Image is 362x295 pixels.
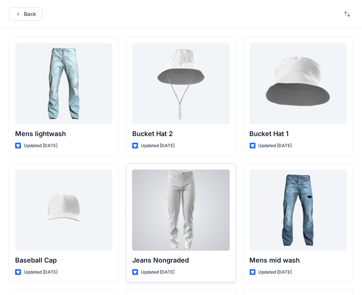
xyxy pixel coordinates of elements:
a: Bucket Hat 1 [250,43,347,124]
p: Mens lightwash [15,129,112,139]
a: Mens lightwash [15,43,112,124]
a: Jeans Nongraded [132,170,229,251]
p: Updated [DATE] [24,268,57,276]
p: Baseball Cap [15,255,112,265]
p: Updated [DATE] [141,268,175,276]
p: Updated [DATE] [259,142,292,150]
a: Baseball Cap [15,170,112,251]
button: Back [9,7,42,21]
p: Mens mid wash [250,255,347,265]
p: Bucket Hat 2 [132,129,229,139]
p: Updated [DATE] [259,268,292,276]
p: Jeans Nongraded [132,255,229,265]
p: Updated [DATE] [141,142,175,150]
a: Mens mid wash [250,170,347,251]
p: Bucket Hat 1 [250,129,347,139]
p: Updated [DATE] [24,142,57,150]
a: Bucket Hat 2 [132,43,229,124]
